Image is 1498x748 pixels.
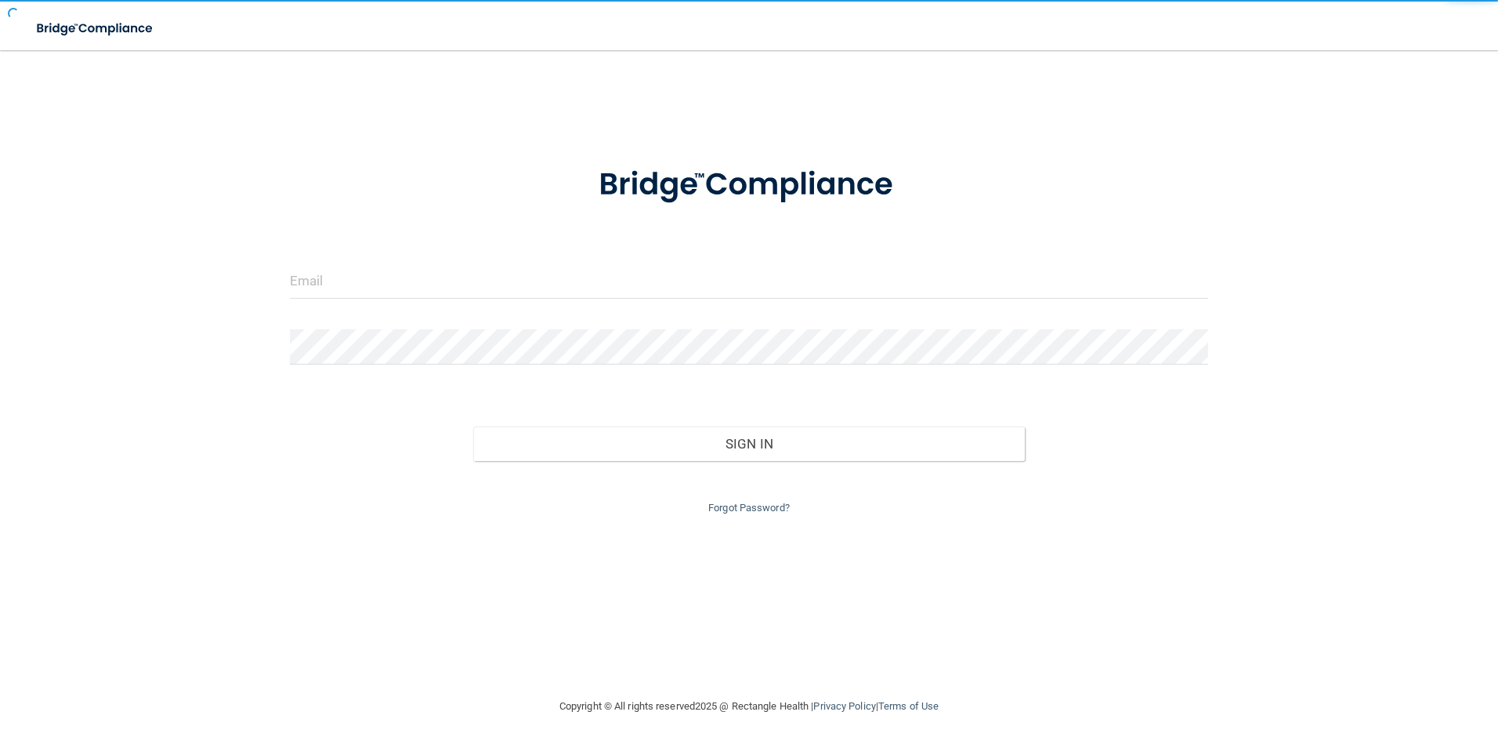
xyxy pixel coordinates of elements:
a: Privacy Policy [813,700,875,712]
button: Sign In [473,427,1025,461]
img: bridge_compliance_login_screen.278c3ca4.svg [566,144,932,226]
a: Terms of Use [878,700,939,712]
a: Forgot Password? [708,502,790,514]
input: Email [290,263,1209,299]
div: Copyright © All rights reserved 2025 @ Rectangle Health | | [463,681,1035,732]
img: bridge_compliance_login_screen.278c3ca4.svg [24,13,168,45]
